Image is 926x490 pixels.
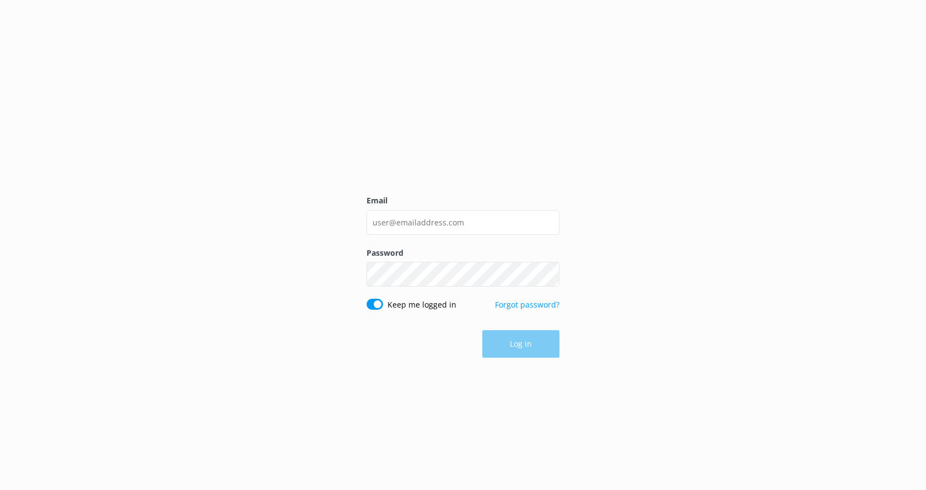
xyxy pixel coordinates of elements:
[367,195,559,207] label: Email
[387,299,456,311] label: Keep me logged in
[495,299,559,310] a: Forgot password?
[537,263,559,286] button: Show password
[367,210,559,235] input: user@emailaddress.com
[367,247,559,259] label: Password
